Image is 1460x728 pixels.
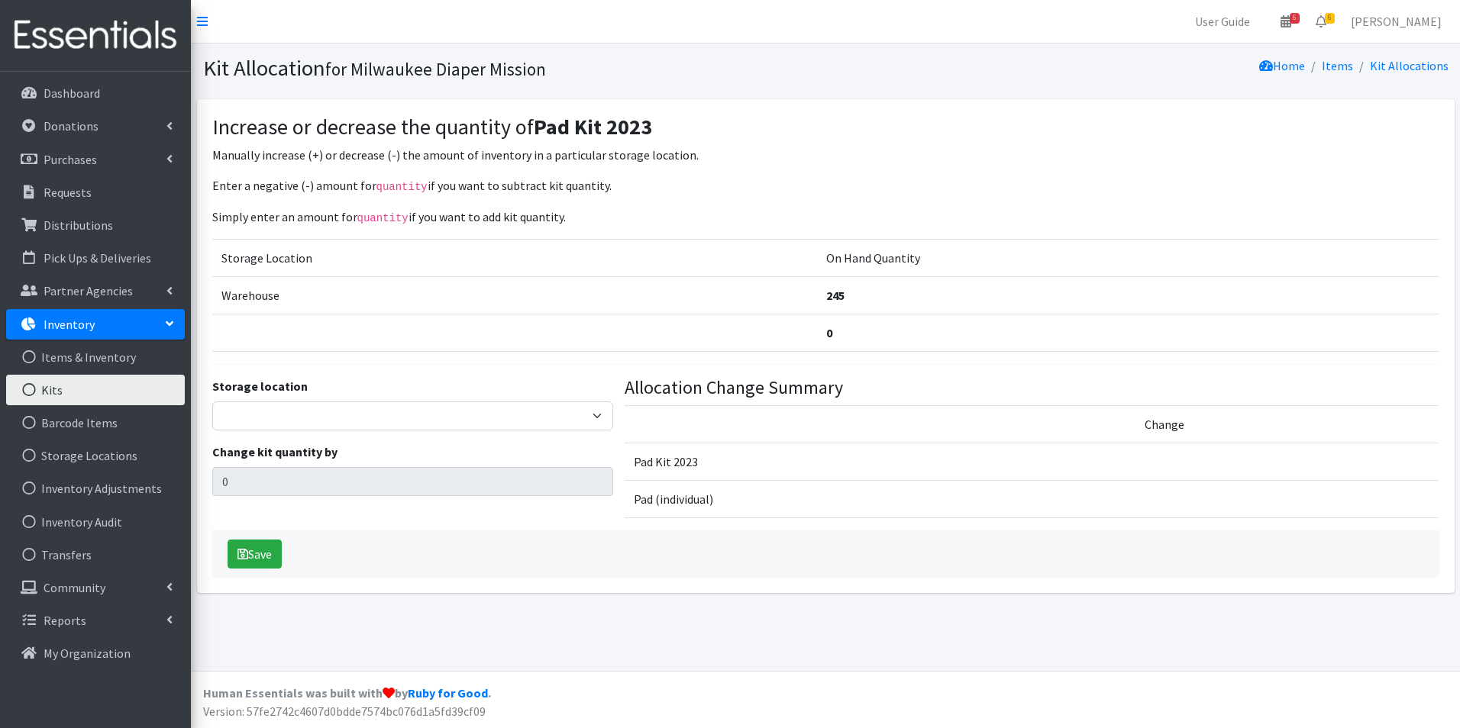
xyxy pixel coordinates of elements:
span: 6 [1325,13,1335,24]
a: Inventory [6,309,185,340]
a: Pick Ups & Deliveries [6,243,185,273]
a: [PERSON_NAME] [1339,6,1454,37]
label: Storage location [212,377,308,395]
td: Warehouse [212,277,817,314]
p: Dashboard [44,85,100,101]
strong: Pad Kit 2023 [534,113,652,140]
p: Distributions [44,217,113,233]
h3: Increase or decrease the quantity of [212,114,1439,140]
p: Requests [44,185,92,200]
td: On Hand Quantity [817,240,1439,277]
a: Items [1322,58,1353,73]
label: Change kit quantity by [212,443,338,461]
code: quantity [376,181,428,193]
p: Community [44,580,105,595]
a: Community [6,572,185,603]
p: Partner Agencies [44,283,133,298]
a: Distributions [6,210,185,240]
a: Purchases [6,144,185,175]
span: Version: 57fe2742c4607d0bdde7574bc076d1a5fd39cf09 [203,704,486,719]
a: Partner Agencies [6,275,185,306]
button: Save [228,540,282,569]
p: Simply enter an amount for if you want to add kit quantity. [212,208,1439,227]
a: Requests [6,177,185,208]
a: 6 [1303,6,1339,37]
td: Pad Kit 2023 [625,443,1135,480]
p: Enter a negative (-) amount for if you want to subtract kit quantity. [212,176,1439,195]
small: for Milwaukee Diaper Mission [325,58,546,80]
a: 6 [1268,6,1303,37]
code: quantity [357,212,409,224]
a: Storage Locations [6,440,185,471]
a: Barcode Items [6,407,185,438]
a: Inventory Adjustments [6,473,185,504]
h4: Allocation Change Summary [625,377,1439,399]
p: Purchases [44,152,97,167]
td: Change [1135,405,1439,443]
p: Donations [44,118,99,134]
span: 6 [1290,13,1300,24]
a: Ruby for Good [408,685,488,701]
img: HumanEssentials [6,10,185,61]
td: Pad (individual) [625,480,1135,517]
td: Storage Location [212,240,817,277]
h1: Kit Allocation [203,55,820,82]
a: My Organization [6,638,185,668]
p: My Organization [44,646,131,661]
p: Reports [44,613,86,628]
a: Kits [6,375,185,405]
p: Pick Ups & Deliveries [44,250,151,266]
a: Reports [6,605,185,636]
a: Items & Inventory [6,342,185,372]
p: Manually increase (+) or decrease (-) the amount of inventory in a particular storage location. [212,146,1439,164]
strong: 245 [826,288,845,303]
a: User Guide [1183,6,1262,37]
a: Dashboard [6,78,185,108]
a: Transfers [6,540,185,570]
a: Kit Allocations [1370,58,1449,73]
p: Inventory [44,317,95,332]
a: Home [1259,58,1305,73]
strong: 0 [826,325,832,340]
a: Donations [6,111,185,141]
a: Inventory Audit [6,507,185,537]
strong: Human Essentials was built with by . [203,685,491,701]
